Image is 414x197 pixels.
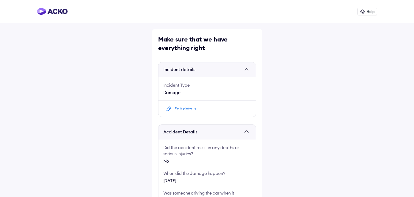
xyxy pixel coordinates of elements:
[163,89,251,96] div: Damage
[367,9,374,14] span: Help
[163,170,251,176] div: When did the damage happen?
[37,8,68,15] img: horizontal-gradient.png
[163,144,251,157] div: Did the accident result in any deaths or serious injuries?
[163,178,251,184] div: [DATE]
[163,82,251,88] div: Incident Type
[158,35,256,52] div: Make sure that we have everything right
[163,129,242,135] span: Accident Details
[174,106,196,112] div: Edit details
[163,67,242,73] span: Incident details
[163,158,251,164] div: No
